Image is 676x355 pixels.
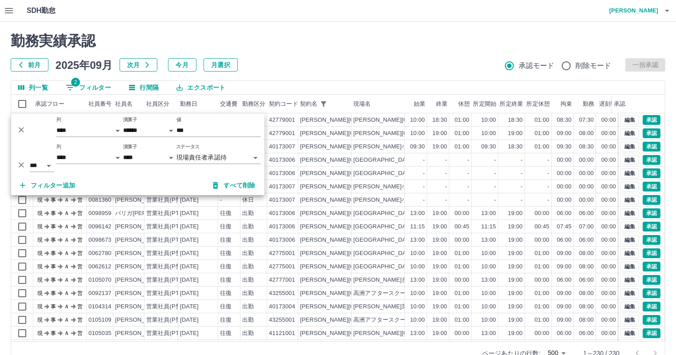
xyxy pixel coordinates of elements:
[300,156,410,164] div: [PERSON_NAME][GEOGRAPHIC_DATA]
[176,116,181,123] label: 値
[643,115,660,125] button: 承認
[180,249,199,258] div: [DATE]
[146,196,189,204] div: 営業社員(P契約)
[557,183,572,191] div: 00:00
[557,249,572,258] div: 09:00
[643,222,660,231] button: 承認
[88,223,112,231] div: 0096142
[557,223,572,231] div: 07:45
[508,116,523,124] div: 18:30
[579,169,594,178] div: 00:00
[180,236,199,244] div: [DATE]
[353,263,419,271] div: [GEOGRAPHIC_DATA]A
[300,263,410,271] div: [PERSON_NAME][GEOGRAPHIC_DATA]
[353,209,432,218] div: [GEOGRAPHIC_DATA]ルーム
[269,169,295,178] div: 40173006
[51,237,56,243] text: 事
[353,143,454,151] div: [PERSON_NAME]小学校子どもルーム
[77,250,83,256] text: 営
[620,262,639,271] button: 編集
[37,223,43,230] text: 現
[300,143,410,151] div: [PERSON_NAME][GEOGRAPHIC_DATA]
[557,209,572,218] div: 06:00
[601,223,616,231] div: 00:00
[508,209,523,218] div: 19:00
[269,183,295,191] div: 40173007
[169,81,232,94] button: エクスポート
[620,222,639,231] button: 編集
[643,155,660,165] button: 承認
[220,249,232,258] div: 往復
[35,95,64,113] div: 承認フロー
[481,249,496,258] div: 10:00
[481,143,496,151] div: 09:30
[423,169,425,178] div: -
[579,209,594,218] div: 06:00
[601,196,616,204] div: 00:00
[115,249,164,258] div: [PERSON_NAME]
[643,302,660,311] button: 承認
[180,209,199,218] div: [DATE]
[620,235,639,245] button: 編集
[601,129,616,138] div: 00:00
[427,95,449,113] div: 終業
[146,223,193,231] div: 営業社員(PT契約)
[643,168,660,178] button: 承認
[519,60,555,71] span: 承認モード
[601,169,616,178] div: 00:00
[64,237,69,243] text: Ａ
[423,196,425,204] div: -
[643,275,660,285] button: 承認
[269,223,295,231] div: 40173006
[13,177,83,193] button: フィルター追加
[353,196,454,204] div: [PERSON_NAME]小学校子どもルーム
[242,209,254,218] div: 出勤
[204,58,238,72] button: 月選択
[300,223,410,231] div: [PERSON_NAME][GEOGRAPHIC_DATA]
[620,155,639,165] button: 編集
[498,95,525,113] div: 所定終業
[468,169,469,178] div: -
[643,182,660,191] button: 承認
[468,183,469,191] div: -
[220,196,222,204] div: -
[455,263,469,271] div: 01:00
[601,209,616,218] div: 00:00
[180,95,197,113] div: 勤務日
[508,236,523,244] div: 19:00
[500,95,523,113] div: 所定終業
[176,151,261,164] div: 現場責任者承認待
[298,95,352,113] div: 契約名
[30,159,54,172] select: 論理演算子
[405,95,427,113] div: 始業
[353,236,432,244] div: [GEOGRAPHIC_DATA]ルーム
[643,262,660,271] button: 承認
[37,250,43,256] text: 現
[242,249,254,258] div: 出勤
[51,197,56,203] text: 事
[64,250,69,256] text: Ａ
[620,302,639,311] button: 編集
[643,288,660,298] button: 承認
[410,263,425,271] div: 10:00
[414,95,425,113] div: 始業
[242,196,254,204] div: 休日
[146,263,189,271] div: 営業社員(P契約)
[455,143,469,151] div: 01:00
[583,95,594,113] div: 勤務
[144,95,178,113] div: 社員区分
[579,249,594,258] div: 08:00
[242,95,266,113] div: 勤務区分
[601,143,616,151] div: 00:00
[300,169,410,178] div: [PERSON_NAME][GEOGRAPHIC_DATA]
[300,95,317,113] div: 契約名
[88,249,112,258] div: 0062780
[472,95,498,113] div: 所定開始
[494,183,496,191] div: -
[432,116,447,124] div: 18:30
[601,116,616,124] div: 00:00
[458,95,470,113] div: 休憩
[579,183,594,191] div: 00:00
[620,208,639,218] button: 編集
[481,209,496,218] div: 13:00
